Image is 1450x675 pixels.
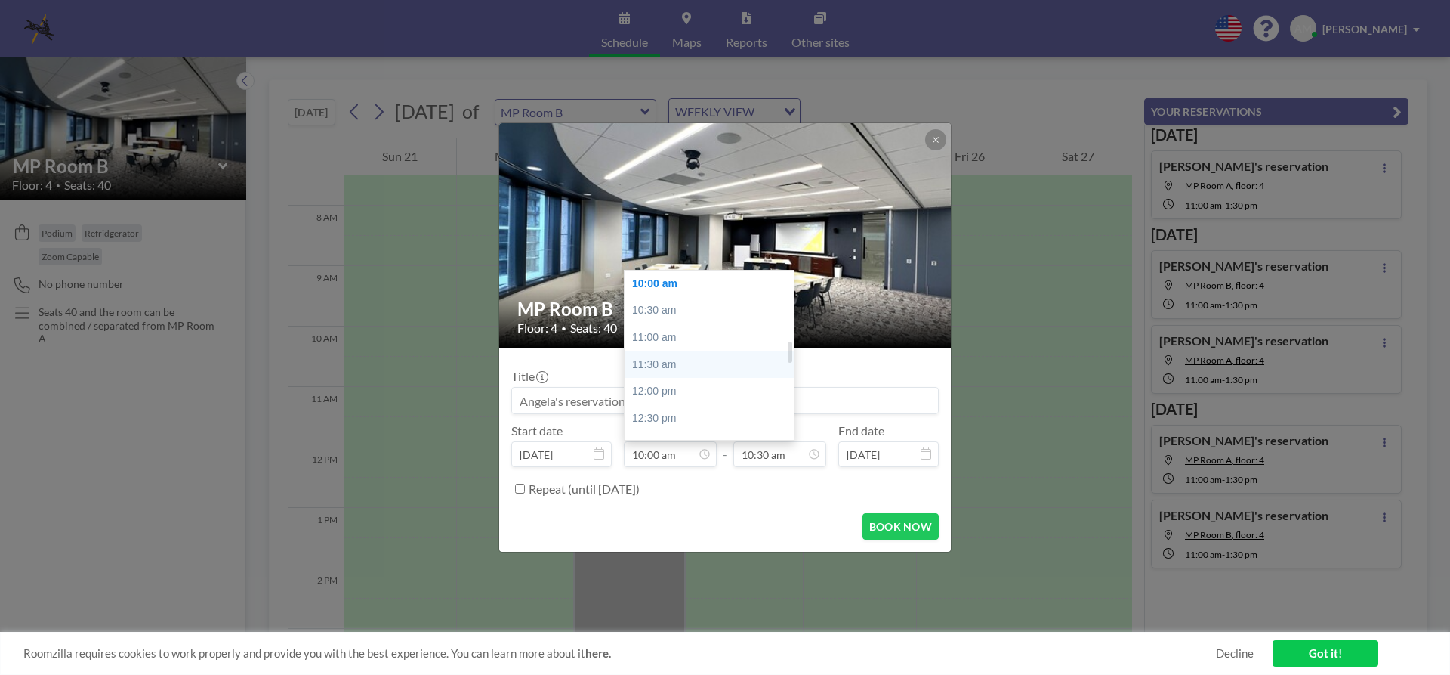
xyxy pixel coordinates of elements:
[625,432,801,459] div: 01:00 pm
[499,65,952,405] img: 537.JPEG
[517,298,934,320] h2: MP Room B
[511,423,563,438] label: Start date
[625,297,801,324] div: 10:30 am
[529,481,640,497] label: Repeat (until [DATE])
[1273,640,1378,667] a: Got it!
[570,320,617,336] span: Seats: 40
[862,513,939,540] button: BOOK NOW
[625,271,801,298] div: 10:00 am
[625,378,801,405] div: 12:00 pm
[625,351,801,379] div: 11:30 am
[23,646,1216,661] span: Roomzilla requires cookies to work properly and provide you with the best experience. You can lea...
[838,423,884,438] label: End date
[625,405,801,432] div: 12:30 pm
[723,429,727,462] span: -
[517,320,557,336] span: Floor: 4
[1216,646,1254,661] a: Decline
[585,646,611,660] a: here.
[625,324,801,351] div: 11:00 am
[561,323,566,334] span: •
[512,388,938,413] input: Angela's reservation
[511,369,547,384] label: Title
